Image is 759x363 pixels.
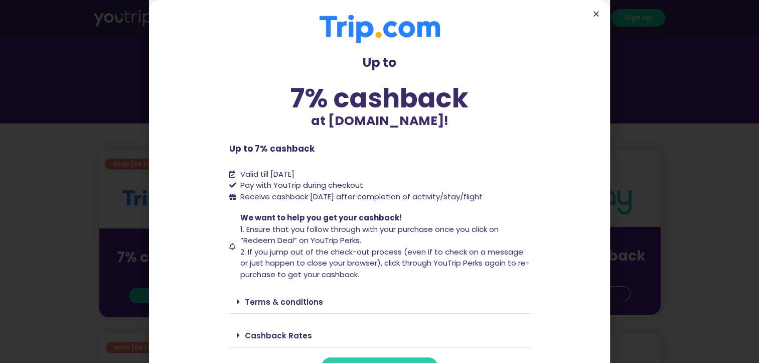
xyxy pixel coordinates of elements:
p: at [DOMAIN_NAME]! [229,111,530,131]
div: Terms & conditions [229,290,530,314]
b: Up to 7% cashback [229,143,315,155]
a: Close [592,10,600,18]
span: Pay with YouTrip during checkout [238,180,363,191]
span: 2. If you jump out of the check-out process (even if to check on a message or just happen to clos... [240,247,530,280]
div: 7% cashback [229,85,530,111]
div: Cashback Rates [229,324,530,347]
span: Receive cashback [DATE] after completion of activity/stay/flight [240,191,483,202]
span: We want to help you get your cashback! [240,212,402,223]
a: Terms & conditions [245,297,323,307]
a: Cashback Rates [245,330,312,341]
span: 1. Ensure that you follow through with your purchase once you click on “Redeem Deal” on YouTrip P... [240,224,499,246]
span: Valid till [DATE] [240,169,294,179]
p: Up to [229,53,530,72]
